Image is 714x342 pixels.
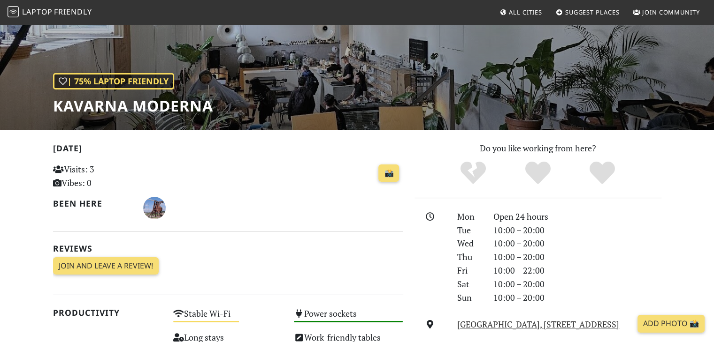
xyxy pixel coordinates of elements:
div: 10:00 – 20:00 [488,250,667,264]
span: Suggest Places [565,8,620,16]
a: LaptopFriendly LaptopFriendly [8,4,92,21]
img: LaptopFriendly [8,6,19,17]
div: Fri [452,264,487,277]
div: | 75% Laptop Friendly [53,73,174,89]
div: Sun [452,291,487,305]
h1: Kavarna Moderna [53,97,213,115]
span: Join Community [642,8,700,16]
span: All Cities [509,8,542,16]
p: Do you like working from here? [415,141,661,155]
div: Thu [452,250,487,264]
div: Yes [506,160,570,186]
a: Suggest Places [552,4,623,21]
div: 10:00 – 20:00 [488,277,667,291]
h2: Been here [53,199,132,208]
div: Open 24 hours [488,210,667,223]
div: Stable Wi-Fi [168,306,288,330]
div: Mon [452,210,487,223]
span: Boštjan Trebušnik [143,201,166,213]
a: Join and leave a review! [53,257,159,275]
h2: Productivity [53,308,162,318]
a: 📸 [378,164,399,182]
a: All Cities [496,4,546,21]
span: Laptop [22,7,53,17]
a: [GEOGRAPHIC_DATA], [STREET_ADDRESS] [457,319,619,330]
p: Visits: 3 Vibes: 0 [53,163,162,190]
h2: Reviews [53,244,403,253]
div: Wed [452,237,487,250]
div: Tue [452,223,487,237]
div: 10:00 – 20:00 [488,291,667,305]
div: Power sockets [288,306,409,330]
div: 10:00 – 20:00 [488,223,667,237]
div: Sat [452,277,487,291]
div: No [441,160,506,186]
div: 10:00 – 20:00 [488,237,667,250]
a: Join Community [629,4,704,21]
img: 6085-bostjan.jpg [143,197,166,219]
span: Friendly [54,7,92,17]
div: Definitely! [570,160,635,186]
div: 10:00 – 22:00 [488,264,667,277]
a: Add Photo 📸 [637,315,705,333]
h2: [DATE] [53,143,403,157]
